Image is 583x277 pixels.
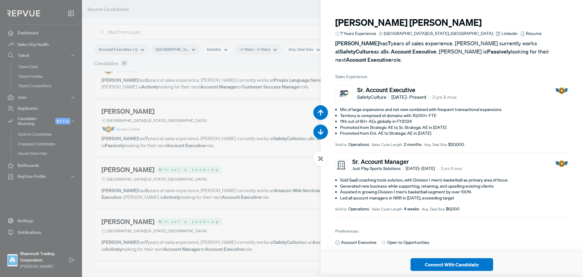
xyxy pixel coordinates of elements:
article: • [428,93,430,101]
img: Quota Badge [555,87,568,94]
span: Resume [526,30,542,37]
span: 2 months [404,141,422,148]
img: SafetyCulture [337,86,351,100]
span: $6,000 [446,206,459,212]
span: SafetyCulture [357,93,390,101]
strong: 7 [388,40,391,47]
li: Promoted from Ent. AE to Strategic AE in [DATE] [340,130,568,137]
strong: [PERSON_NAME] [335,40,379,47]
span: Open to Opportunities [387,239,429,246]
h5: Sr. Account Executive [357,86,457,93]
a: Resume [520,30,542,37]
h5: Sr. Account Manager [352,158,462,165]
span: Sales Cycle Length [372,142,402,147]
strong: SafetyCulture [340,48,374,55]
span: Linkedin [502,30,518,37]
span: Account Executive [341,239,377,246]
span: Sales Cycle Length [372,206,402,212]
span: Avg. Deal Size [422,206,445,212]
span: 3 yrs 8 mos [432,93,457,101]
span: [GEOGRAPHIC_DATA][US_STATE], [GEOGRAPHIC_DATA] [384,30,493,37]
p: has years of sales experience. [PERSON_NAME] currently works at as a . [PERSON_NAME] is looking f... [335,39,568,64]
span: Sold to [335,206,347,212]
span: Operations [348,206,369,212]
span: Avg. Deal Size [424,142,447,147]
span: Sold to [335,142,347,147]
span: [DATE] - [DATE] [406,165,435,172]
article: • [437,165,439,172]
li: Generated new business while supporting, retaining, and upselling existing clients [340,183,568,189]
button: Connect With Candidate [411,258,493,271]
strong: Account Executive [346,56,391,63]
li: Mix of large expansions and net new combined with frequent transactional expansions [340,107,568,113]
strong: Passively [487,48,511,55]
strong: Sr. Account Executive [383,48,436,55]
span: $20,000 [448,141,464,148]
li: Promoted from Strategic AE to Sr. Strategic AE in [DATE] [340,125,568,131]
span: [DATE] - Present [391,93,426,101]
li: Territory is comprised of domains with 10,000+ FTE [340,113,568,119]
span: 3 yrs 8 mos [441,165,462,172]
span: Sales Experience [335,74,568,80]
li: Sold SaaS coaching tools solution, with Division I men's basketball as primary area of focus [340,177,568,183]
span: Just Play Sports Solutions [352,165,404,172]
li: 11th out of 60+ AEs globally in FY2024 [340,119,568,125]
span: Preferences [335,228,359,234]
h3: [PERSON_NAME] [PERSON_NAME] [335,17,568,28]
li: Led all account managers in NRR in [DATE], exceeding target [340,195,568,201]
li: Assisted in growing Division I men's basketball segment by over 100% [340,189,568,195]
span: Operations [348,141,369,148]
span: 4 weeks [404,206,419,212]
span: 7 Years Experience [340,30,376,37]
img: Quota Badge [555,160,568,167]
a: Linkedin [496,30,517,37]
